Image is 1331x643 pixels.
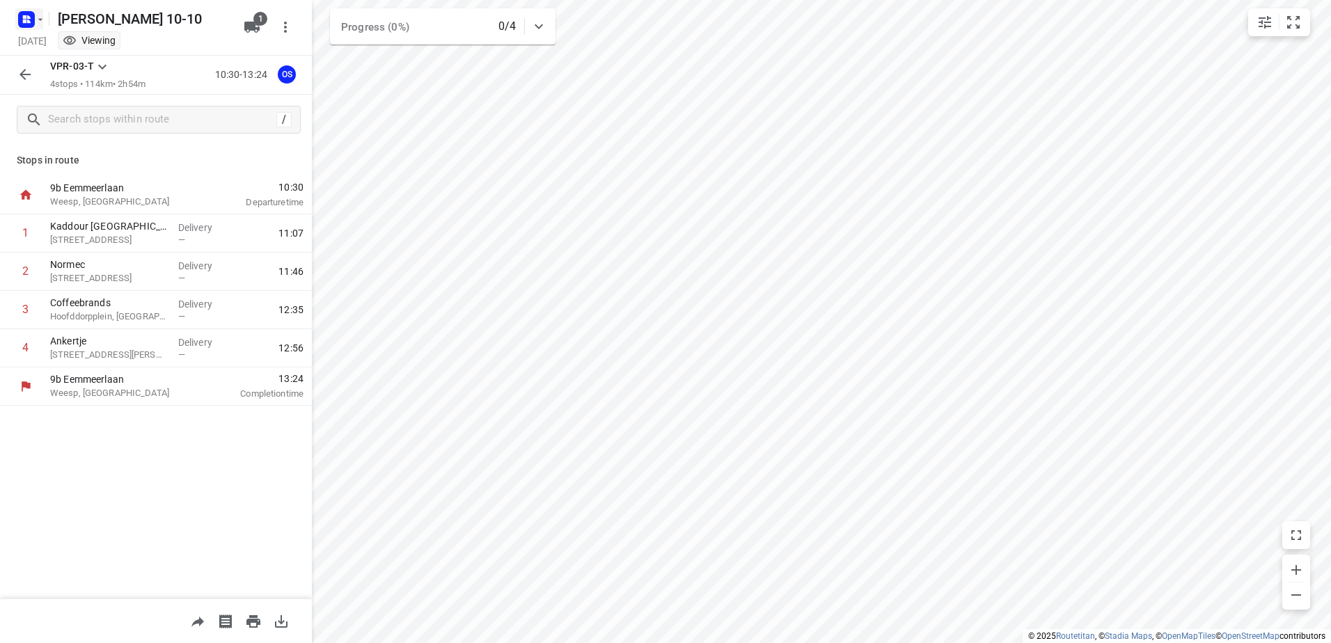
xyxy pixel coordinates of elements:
span: 13:24 [212,372,304,386]
p: Delivery [178,259,230,273]
div: 1 [22,226,29,239]
span: 12:56 [278,341,304,355]
span: — [178,311,185,321]
span: Print shipping labels [212,614,239,627]
div: Progress (0%)0/4 [330,8,556,45]
p: 204D Van Woustraat, Amsterdam [50,348,167,362]
p: Departure time [212,196,304,209]
p: 9b Eemmeerlaan [50,181,195,195]
p: 9b Eemmeerlaan [50,372,195,386]
p: Weesp, [GEOGRAPHIC_DATA] [50,195,195,209]
p: 10:30-13:24 [215,68,273,82]
input: Search stops within route [48,109,276,131]
a: OpenMapTiles [1162,631,1215,641]
span: Progress (0%) [341,21,409,33]
a: Stadia Maps [1105,631,1152,641]
li: © 2025 , © , © © contributors [1028,631,1325,641]
div: 2 [22,264,29,278]
span: 10:30 [212,180,304,194]
div: 3 [22,303,29,316]
div: small contained button group [1248,8,1310,36]
span: — [178,349,185,360]
button: Fit zoom [1279,8,1307,36]
p: Ankertje [50,334,167,348]
p: Delivery [178,297,230,311]
div: You are currently in view mode. To make any changes, go to edit project. [63,33,116,47]
span: 11:07 [278,226,304,240]
p: Coffeebrands [50,296,167,310]
span: 1 [253,12,267,26]
p: Normec [50,257,167,271]
p: 111 Haroekoeplein, Utrecht [50,233,167,247]
a: Routetitan [1056,631,1095,641]
button: More [271,13,299,41]
p: 24 Pompmolenlaan, Woerden [50,271,167,285]
div: / [276,112,292,127]
p: 0/4 [498,18,516,35]
button: 1 [238,13,266,41]
span: Share route [184,614,212,627]
p: Weesp, [GEOGRAPHIC_DATA] [50,386,195,400]
button: Map settings [1251,8,1279,36]
p: VPR-03-T [50,59,94,74]
span: Assigned to Olivier S. [273,68,301,81]
span: — [178,273,185,283]
a: OpenStreetMap [1222,631,1279,641]
span: 12:35 [278,303,304,317]
p: Stops in route [17,153,295,168]
span: Print route [239,614,267,627]
span: 11:46 [278,264,304,278]
p: Delivery [178,221,230,235]
p: Delivery [178,335,230,349]
p: Hoofddorpplein, Amsterdam [50,310,167,324]
p: Completion time [212,387,304,401]
p: Kaddour [GEOGRAPHIC_DATA] [50,219,167,233]
span: Download route [267,614,295,627]
div: 4 [22,341,29,354]
span: — [178,235,185,245]
p: 4 stops • 114km • 2h54m [50,78,145,91]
